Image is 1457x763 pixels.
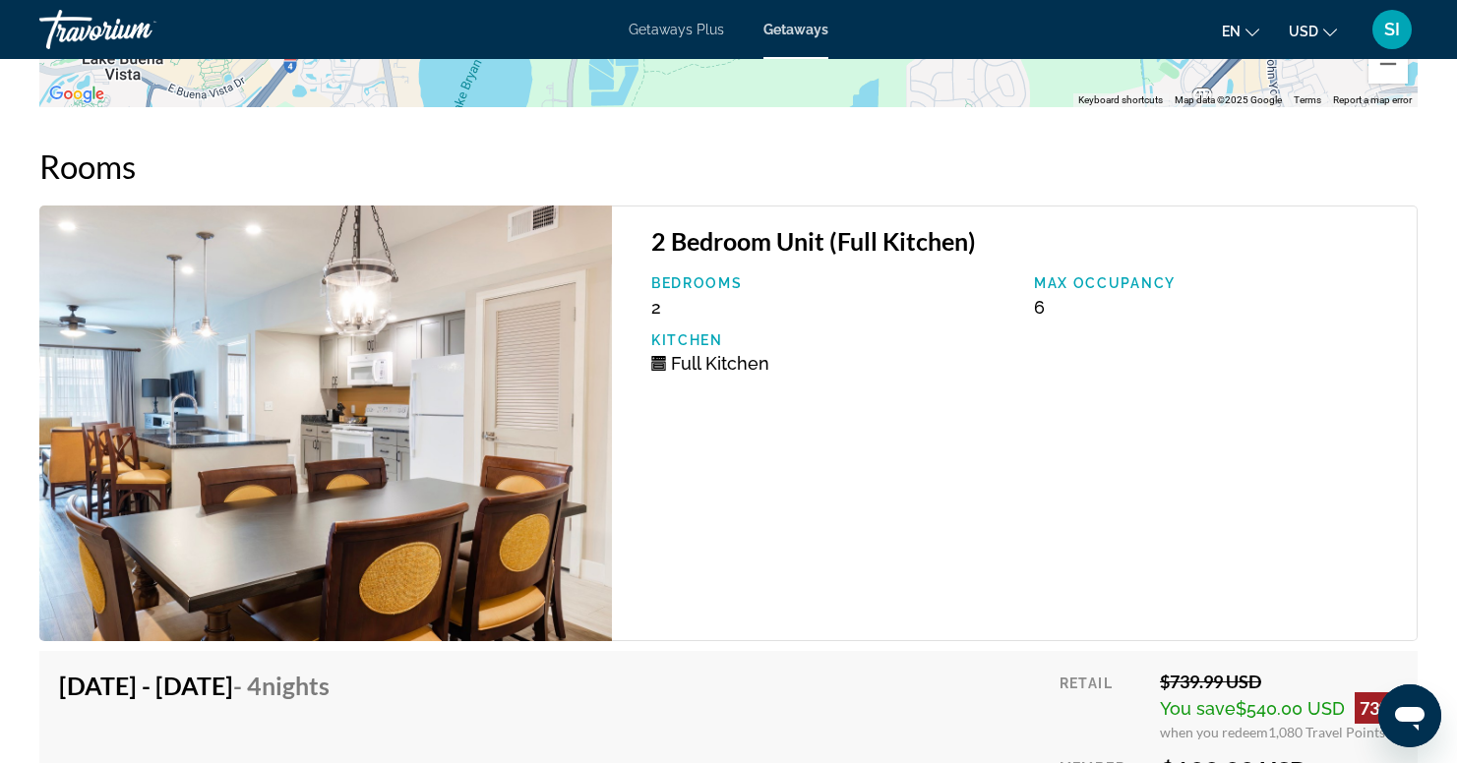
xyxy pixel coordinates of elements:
[1078,93,1163,107] button: Keyboard shortcuts
[1355,692,1398,724] div: 73%
[1294,94,1321,105] a: Terms (opens in new tab)
[1175,94,1282,105] span: Map data ©2025 Google
[651,332,1014,348] p: Kitchen
[651,275,1014,291] p: Bedrooms
[1289,24,1318,39] span: USD
[629,22,724,37] a: Getaways Plus
[651,226,1397,256] h3: 2 Bedroom Unit (Full Kitchen)
[1222,24,1241,39] span: en
[1034,275,1397,291] p: Max Occupancy
[1236,698,1345,719] span: $540.00 USD
[233,671,330,700] span: - 4
[44,82,109,107] a: Open this area in Google Maps (opens a new window)
[59,671,330,700] h4: [DATE] - [DATE]
[763,22,828,37] a: Getaways
[1333,94,1412,105] a: Report a map error
[1368,44,1408,84] button: Zoom out
[1384,20,1400,39] span: SI
[651,297,661,318] span: 2
[1289,17,1337,45] button: Change currency
[39,205,612,641] img: 5945I01X.jpg
[39,4,236,55] a: Travorium
[1160,698,1236,719] span: You save
[1060,671,1145,740] div: Retail
[1034,297,1045,318] span: 6
[1160,724,1268,740] span: when you redeem
[39,147,1418,186] h2: Rooms
[1366,9,1418,50] button: User Menu
[1268,724,1385,740] span: 1,080 Travel Points
[1378,684,1441,747] iframe: Button to launch messaging window
[1160,671,1398,692] div: $739.99 USD
[262,671,330,700] span: Nights
[1222,17,1259,45] button: Change language
[44,82,109,107] img: Google
[671,353,769,374] span: Full Kitchen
